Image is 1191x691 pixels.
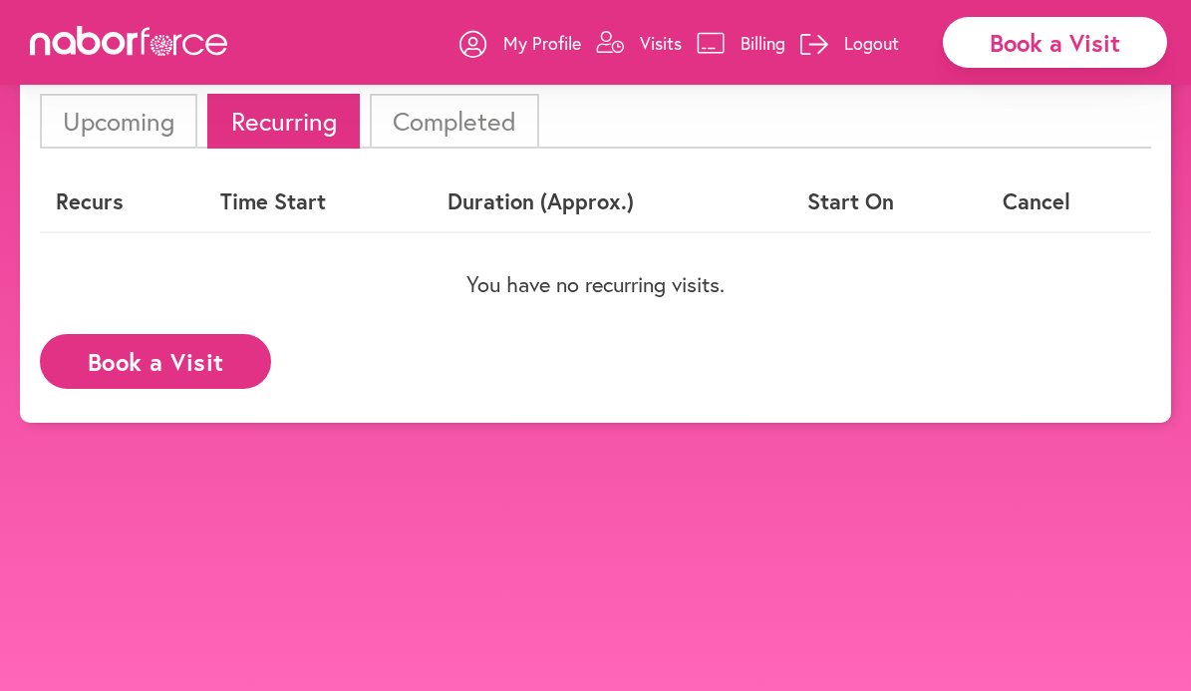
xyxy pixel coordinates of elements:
a: Visits [596,13,682,73]
div: Book a Visit [943,17,1167,68]
p: My Profile [503,31,581,55]
a: Logout [800,13,899,73]
a: My Profile [459,13,581,73]
a: Billing [697,13,785,73]
button: Book a Visit [40,334,271,389]
th: Cancel [987,173,1151,231]
th: Time Start [204,173,432,231]
p: Billing [741,31,785,55]
li: Upcoming [40,94,197,149]
th: Recurs [40,173,204,231]
th: Duration (Approx.) [432,173,791,231]
p: Visits [640,31,682,55]
a: Book a Visit [40,349,271,368]
li: Completed [370,94,539,149]
li: Recurring [207,94,359,149]
p: You have no recurring visits. [40,271,1151,297]
th: Start On [791,173,987,231]
p: Logout [844,31,899,55]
